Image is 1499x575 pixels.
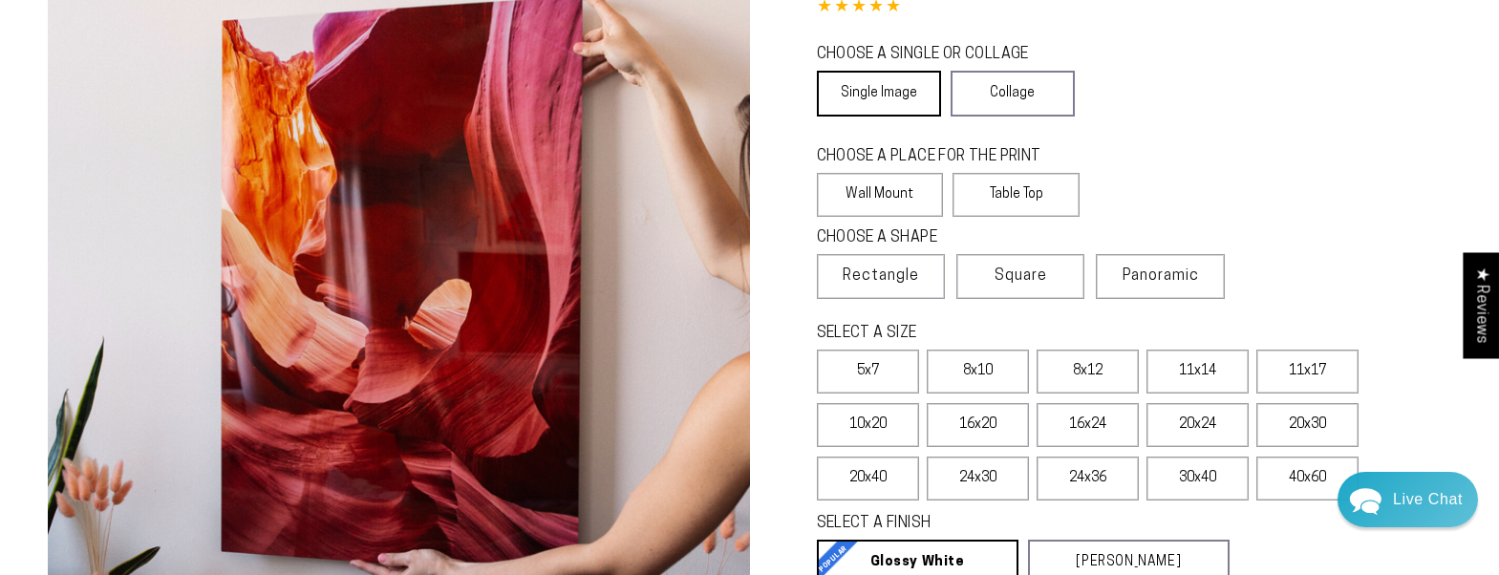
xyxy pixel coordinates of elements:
[1256,350,1359,394] label: 11x17
[1037,403,1139,447] label: 16x24
[927,403,1029,447] label: 16x20
[927,350,1029,394] label: 8x10
[1146,457,1249,500] label: 30x40
[1146,403,1249,447] label: 20x24
[1256,403,1359,447] label: 20x30
[1338,472,1478,527] div: Chat widget toggle
[1123,268,1199,284] span: Panoramic
[817,173,944,217] label: Wall Mount
[817,513,1184,535] legend: SELECT A FINISH
[953,173,1080,217] label: Table Top
[817,457,919,500] label: 20x40
[1146,350,1249,394] label: 11x14
[817,44,1058,66] legend: CHOOSE A SINGLE OR COLLAGE
[817,227,1065,249] legend: CHOOSE A SHAPE
[817,146,1062,168] legend: CHOOSE A PLACE FOR THE PRINT
[817,323,1190,345] legend: SELECT A SIZE
[1256,457,1359,500] label: 40x60
[927,457,1029,500] label: 24x30
[1037,350,1139,394] label: 8x12
[1463,252,1499,358] div: Click to open Judge.me floating reviews tab
[817,403,919,447] label: 10x20
[1037,457,1139,500] label: 24x36
[951,71,1075,117] a: Collage
[995,265,1047,287] span: Square
[843,265,919,287] span: Rectangle
[817,350,919,394] label: 5x7
[817,71,941,117] a: Single Image
[1393,472,1463,527] div: Contact Us Directly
